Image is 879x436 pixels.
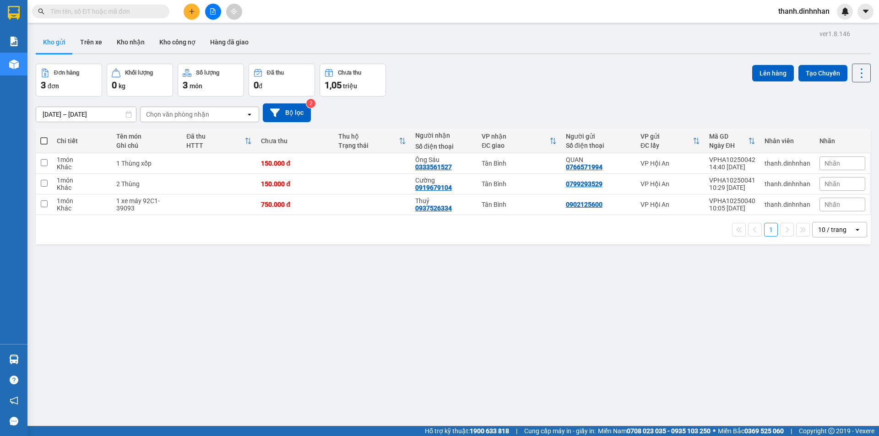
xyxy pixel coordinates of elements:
div: Nhân viên [765,137,810,145]
button: Kho công nợ [152,31,203,53]
div: Tân Bình [482,201,557,208]
span: món [190,82,202,90]
div: Số điện thoại [566,142,631,149]
button: Hàng đã giao [203,31,256,53]
div: VP gửi [640,133,693,140]
th: Toggle SortBy [182,129,256,153]
span: | [516,426,517,436]
div: VPHA10250041 [709,177,755,184]
div: Ngày ĐH [709,142,748,149]
img: icon-new-feature [841,7,849,16]
div: Khối lượng [125,70,153,76]
span: Nhãn [825,160,840,167]
div: 1 xe máy 92C1-39093 [116,197,177,212]
button: Tạo Chuyến [798,65,847,81]
div: Khác [57,205,107,212]
div: 0902125600 [566,201,602,208]
div: Thu hộ [338,133,399,140]
button: plus [184,4,200,20]
span: ⚪️ [713,429,716,433]
div: Người gửi [566,133,631,140]
span: đơn [48,82,59,90]
span: Miền Nam [598,426,711,436]
div: Số điện thoại [415,143,472,150]
div: ver 1.8.146 [819,29,850,39]
div: 10:29 [DATE] [709,184,755,191]
div: Tên món [116,133,177,140]
div: 10 / trang [818,225,846,234]
button: 1 [764,223,778,237]
th: Toggle SortBy [334,129,411,153]
span: search [38,8,44,15]
span: message [10,417,18,425]
div: VP Hội An [640,201,700,208]
span: thanh.dinhnhan [771,5,837,17]
div: Người nhận [415,132,472,139]
div: Đã thu [186,133,244,140]
button: file-add [205,4,221,20]
img: solution-icon [9,37,19,46]
span: Nhãn [825,180,840,188]
span: 3 [41,80,46,91]
span: aim [231,8,237,15]
img: logo-vxr [8,6,20,20]
div: Ông Sáu [415,156,472,163]
div: 0766571994 [566,163,602,171]
div: HTTT [186,142,244,149]
div: Chi tiết [57,137,107,145]
strong: 0369 525 060 [744,427,784,435]
button: Bộ lọc [263,103,311,122]
button: Lên hàng [752,65,794,81]
div: Ghi chú [116,142,177,149]
div: QUAN [566,156,631,163]
div: VP nhận [482,133,549,140]
button: Đơn hàng3đơn [36,64,102,97]
div: 0333561527 [415,163,452,171]
strong: 0708 023 035 - 0935 103 250 [627,427,711,435]
div: 14:40 [DATE] [709,163,755,171]
div: 0919679104 [415,184,452,191]
div: Trạng thái [338,142,399,149]
div: Chọn văn phòng nhận [146,110,209,119]
div: ĐC lấy [640,142,693,149]
button: Chưa thu1,05 triệu [320,64,386,97]
span: 0 [254,80,259,91]
div: VP Hội An [640,160,700,167]
div: Thuỷ [415,197,472,205]
div: VPHA10250040 [709,197,755,205]
button: aim [226,4,242,20]
div: Tân Bình [482,160,557,167]
div: Tân Bình [482,180,557,188]
button: Kho gửi [36,31,73,53]
th: Toggle SortBy [636,129,705,153]
sup: 2 [306,99,315,108]
div: Đã thu [267,70,284,76]
span: kg [119,82,125,90]
span: triệu [343,82,357,90]
div: Khác [57,184,107,191]
span: | [791,426,792,436]
span: 0 [112,80,117,91]
div: 150.000 đ [261,160,329,167]
div: ĐC giao [482,142,549,149]
span: 3 [183,80,188,91]
div: 750.000 đ [261,201,329,208]
span: question-circle [10,376,18,384]
div: 10:05 [DATE] [709,205,755,212]
span: plus [189,8,195,15]
div: Mã GD [709,133,748,140]
button: Trên xe [73,31,109,53]
div: 1 Thùng xốp [116,160,177,167]
span: copyright [828,428,835,434]
div: Đơn hàng [54,70,79,76]
button: caret-down [857,4,874,20]
th: Toggle SortBy [705,129,760,153]
img: warehouse-icon [9,59,19,69]
div: Cường [415,177,472,184]
button: Khối lượng0kg [107,64,173,97]
div: Nhãn [819,137,865,145]
div: VP Hội An [640,180,700,188]
span: file-add [210,8,216,15]
button: Kho nhận [109,31,152,53]
span: Hỗ trợ kỹ thuật: [425,426,509,436]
